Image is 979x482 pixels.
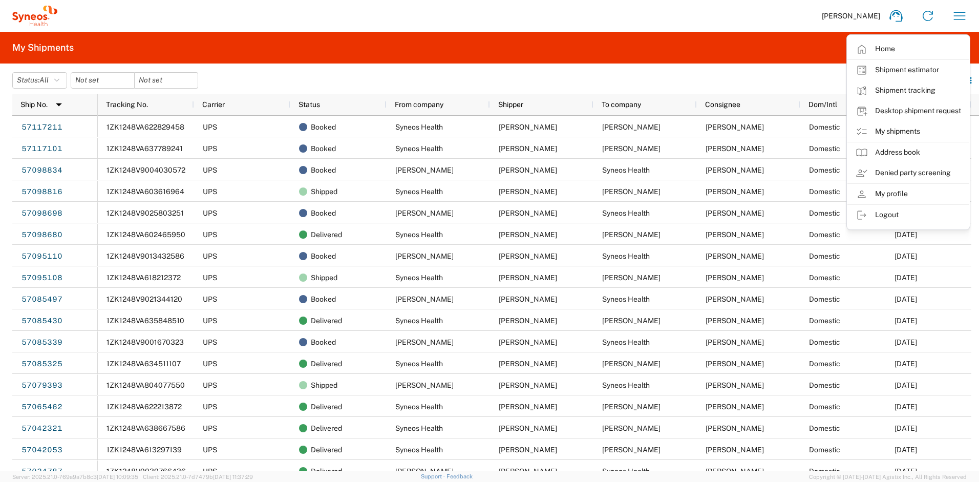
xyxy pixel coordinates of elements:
span: Syneos Health [395,403,443,411]
span: UPS [203,360,217,368]
span: To company [602,100,641,109]
span: Booked [311,116,336,138]
span: UPS [203,317,217,325]
a: 57085497 [21,291,63,307]
span: Brittany Eldridge [499,295,557,303]
span: Domestic [809,123,840,131]
a: 57098680 [21,226,63,243]
span: Domestic [809,144,840,153]
h2: My Shipments [12,41,74,54]
span: Delivered [311,417,342,439]
a: 57095108 [21,269,63,286]
span: UPS [203,187,217,196]
span: Shipped [311,267,337,288]
span: Domestic [809,467,840,475]
span: Brittany Eldridge [602,317,661,325]
a: Support [421,473,446,479]
a: 57065462 [21,399,63,415]
span: Beth Sutton [602,274,661,282]
span: Ayman Abboud [499,446,557,454]
span: Beth Sutton [499,252,557,260]
span: UPS [203,166,217,174]
span: Tracking No. [106,100,148,109]
span: UPS [203,209,217,217]
span: Scott Swingle [602,187,661,196]
span: Cherisha Shah [602,230,661,239]
span: 1ZK1248V9025803251 [107,209,184,217]
span: Domestic [809,403,840,411]
span: All [39,76,49,84]
span: Syneos Health [395,274,443,282]
span: Dom/Intl [808,100,837,109]
span: 10/10/2025 [895,230,917,239]
span: 10/09/2025 [895,295,917,303]
span: 1ZK1248VA622829458 [107,123,184,131]
span: 1ZK1248VA603616964 [107,187,184,196]
span: 10/10/2025 [895,274,917,282]
a: Shipment tracking [847,80,969,101]
span: Syneos Health [395,144,443,153]
span: 10/03/2025 [895,467,917,475]
span: Syneos Health [602,209,650,217]
span: 1ZK1248VA602465950 [107,230,185,239]
span: Ayman Abboud [499,360,557,368]
span: Penni Dolton [395,467,454,475]
span: Cherisha Shah [499,209,557,217]
span: UPS [203,403,217,411]
span: [DATE] 11:37:29 [213,474,253,480]
span: Syneos Health [395,360,443,368]
span: Sara Yackoski [602,424,661,432]
span: Delivered [311,353,342,374]
span: Marie Grace [706,446,764,454]
span: Syneos Health [395,123,443,131]
span: Penni Dolton [499,467,557,475]
span: Domestic [809,295,840,303]
img: arrow-dropdown.svg [51,96,67,113]
a: 57085430 [21,312,63,329]
span: Scott Swingle [395,166,454,174]
span: 1ZK1248V9039766436 [107,467,186,475]
span: Syneos Health [395,317,443,325]
span: Ayman Abboud [499,123,557,131]
span: Brittany Eldridge [395,295,454,303]
span: Consignee [705,100,740,109]
span: 10/07/2025 [895,424,917,432]
a: 57042053 [21,442,63,458]
span: Ayman Abboud [499,403,557,411]
span: Booked [311,138,336,159]
span: Ayman Abboud [706,252,764,260]
span: 10/10/2025 [895,252,917,260]
a: Desktop shipment request [847,101,969,121]
span: Delivered [311,310,342,331]
span: Domestic [809,424,840,432]
span: 1ZK1248VA635848510 [107,317,184,325]
span: Tracy Bittner [602,144,661,153]
span: 10/09/2025 [895,360,917,368]
a: 57098698 [21,205,63,221]
span: 1ZK1248VA804077550 [107,381,185,389]
span: Beth Sutton [395,252,454,260]
span: UPS [203,467,217,475]
a: 57098834 [21,162,63,178]
span: Brenda Matic [499,338,557,346]
span: Brenda Matic [706,360,764,368]
span: Scott Swingle [499,166,557,174]
span: UPS [203,252,217,260]
span: UPS [203,424,217,432]
span: Delivered [311,224,342,245]
span: Syneos Health [602,381,650,389]
span: Domestic [809,230,840,239]
span: Ayman Abboud [706,467,764,475]
a: 57098816 [21,183,63,200]
a: 57117211 [21,119,63,135]
span: 1ZK1248VA638667586 [107,424,185,432]
span: 10/09/2025 [895,381,917,389]
span: Marie Grace [602,446,661,454]
span: Syneos Health [395,446,443,454]
span: Ayman Abboud [706,295,764,303]
span: Domestic [809,360,840,368]
span: Domestic [809,274,840,282]
span: UPS [203,274,217,282]
span: Olubunmi Ajayi [602,123,661,131]
a: Logout [847,205,969,225]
